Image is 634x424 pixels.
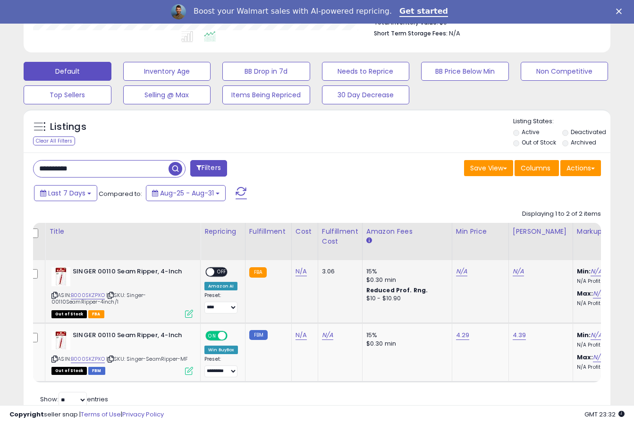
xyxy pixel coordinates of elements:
[123,62,211,81] button: Inventory Age
[616,8,626,14] div: Close
[296,267,307,276] a: N/A
[366,339,445,348] div: $0.30 min
[577,353,593,362] b: Max:
[123,85,211,104] button: Selling @ Max
[521,62,609,81] button: Non Competitive
[577,331,591,339] b: Min:
[34,185,97,201] button: Last 7 Days
[106,355,188,363] span: | SKU: Singer-SeamRipper-MF
[366,295,445,303] div: $10 - $10.90
[515,160,559,176] button: Columns
[593,353,604,362] a: N/A
[171,4,186,19] img: Profile image for Adrian
[464,160,513,176] button: Save View
[366,286,428,294] b: Reduced Prof. Rng.
[146,185,226,201] button: Aug-25 - Aug-31
[51,331,70,350] img: 31uM+r8ZzWL._SL40_.jpg
[322,62,410,81] button: Needs to Reprice
[40,395,108,404] span: Show: entries
[522,210,601,219] div: Displaying 1 to 2 of 2 items
[522,128,539,136] label: Active
[374,18,438,26] b: Total Inventory Value:
[204,292,238,314] div: Preset:
[591,331,602,340] a: N/A
[204,356,238,377] div: Preset:
[456,331,470,340] a: 4.29
[591,267,602,276] a: N/A
[33,136,75,145] div: Clear All Filters
[366,237,372,245] small: Amazon Fees.
[160,188,214,198] span: Aug-25 - Aug-31
[374,29,448,37] b: Short Term Storage Fees:
[9,410,44,419] strong: Copyright
[73,331,187,342] b: SINGER 00110 Seam Ripper, 4-Inch
[71,291,105,299] a: B000SKZPXO
[366,267,445,276] div: 15%
[513,267,524,276] a: N/A
[222,85,310,104] button: Items Being Repriced
[249,227,287,237] div: Fulfillment
[584,410,625,419] span: 2025-09-10 23:32 GMT
[322,267,355,276] div: 3.06
[571,128,606,136] label: Deactivated
[513,117,610,126] p: Listing States:
[421,62,509,81] button: BB Price Below Min
[577,289,593,298] b: Max:
[49,227,196,237] div: Title
[222,62,310,81] button: BB Drop in 7d
[522,138,556,146] label: Out of Stock
[456,267,467,276] a: N/A
[190,160,227,177] button: Filters
[48,188,85,198] span: Last 7 Days
[226,332,241,340] span: OFF
[51,291,146,305] span: | SKU: Singer-00110SeamRipper-4inch/1
[204,346,238,354] div: Win BuyBox
[51,331,193,374] div: ASIN:
[366,276,445,284] div: $0.30 min
[513,331,526,340] a: 4.39
[122,410,164,419] a: Privacy Policy
[322,85,410,104] button: 30 Day Decrease
[214,268,229,276] span: OFF
[24,85,111,104] button: Top Sellers
[204,282,237,290] div: Amazon AI
[88,310,104,318] span: FBA
[366,331,445,339] div: 15%
[296,227,314,237] div: Cost
[51,310,87,318] span: All listings that are currently out of stock and unavailable for purchase on Amazon
[51,367,87,375] span: All listings that are currently out of stock and unavailable for purchase on Amazon
[99,189,142,198] span: Compared to:
[81,410,121,419] a: Terms of Use
[24,62,111,81] button: Default
[366,227,448,237] div: Amazon Fees
[9,410,164,419] div: seller snap | |
[206,332,218,340] span: ON
[513,227,569,237] div: [PERSON_NAME]
[449,29,460,38] span: N/A
[51,267,70,286] img: 31uM+r8ZzWL._SL40_.jpg
[322,227,358,246] div: Fulfillment Cost
[249,330,268,340] small: FBM
[560,160,601,176] button: Actions
[204,227,241,237] div: Repricing
[456,227,505,237] div: Min Price
[51,267,193,317] div: ASIN:
[194,7,392,16] div: Boost your Walmart sales with AI-powered repricing.
[399,7,448,17] a: Get started
[71,355,105,363] a: B000SKZPXO
[593,289,604,298] a: N/A
[296,331,307,340] a: N/A
[50,120,86,134] h5: Listings
[577,267,591,276] b: Min:
[249,267,267,278] small: FBA
[521,163,550,173] span: Columns
[571,138,596,146] label: Archived
[322,331,333,340] a: N/A
[73,267,187,279] b: SINGER 00110 Seam Ripper, 4-Inch
[88,367,105,375] span: FBM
